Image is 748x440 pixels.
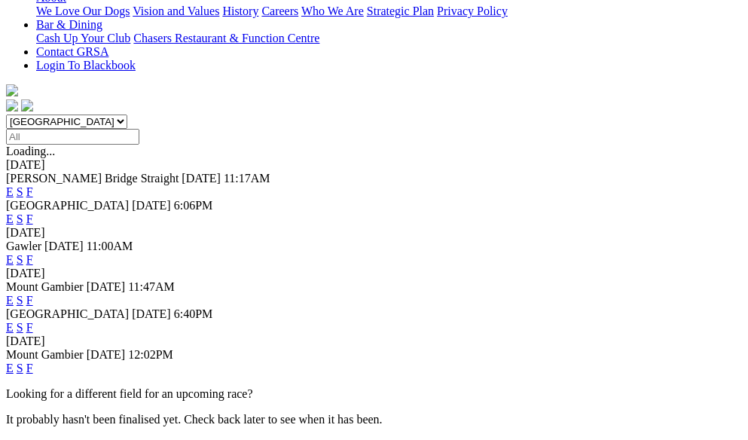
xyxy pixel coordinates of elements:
partial: It probably hasn't been finalised yet. Check back later to see when it has been. [6,413,383,426]
span: 12:02PM [128,348,173,361]
a: F [26,321,33,334]
a: E [6,294,14,307]
span: 11:47AM [128,280,175,293]
a: F [26,362,33,374]
a: F [26,253,33,266]
p: Looking for a different field for an upcoming race? [6,387,742,401]
span: [PERSON_NAME] Bridge Straight [6,172,179,185]
a: Bar & Dining [36,18,102,31]
a: S [17,212,23,225]
a: E [6,362,14,374]
a: Privacy Policy [437,5,508,17]
img: twitter.svg [21,99,33,112]
a: F [26,185,33,198]
span: Mount Gambier [6,348,84,361]
a: Cash Up Your Club [36,32,130,44]
span: [GEOGRAPHIC_DATA] [6,307,129,320]
a: F [26,212,33,225]
a: Strategic Plan [367,5,434,17]
a: E [6,321,14,334]
div: [DATE] [6,267,742,280]
span: [DATE] [44,240,84,252]
span: 11:17AM [224,172,270,185]
div: [DATE] [6,335,742,348]
span: Mount Gambier [6,280,84,293]
a: We Love Our Dogs [36,5,130,17]
span: [DATE] [87,280,126,293]
img: facebook.svg [6,99,18,112]
input: Select date [6,129,139,145]
span: [GEOGRAPHIC_DATA] [6,199,129,212]
span: 11:00AM [87,240,133,252]
div: About [36,5,742,18]
a: E [6,253,14,266]
a: F [26,294,33,307]
span: [DATE] [182,172,221,185]
img: logo-grsa-white.png [6,84,18,96]
a: S [17,185,23,198]
div: Bar & Dining [36,32,742,45]
a: E [6,185,14,198]
a: Vision and Values [133,5,219,17]
a: S [17,253,23,266]
div: [DATE] [6,158,742,172]
a: Login To Blackbook [36,59,136,72]
a: History [222,5,258,17]
span: 6:06PM [174,199,213,212]
a: Chasers Restaurant & Function Centre [133,32,319,44]
a: S [17,294,23,307]
a: S [17,362,23,374]
span: [DATE] [132,307,171,320]
a: Who We Are [301,5,364,17]
a: S [17,321,23,334]
span: Gawler [6,240,41,252]
a: Careers [261,5,298,17]
div: [DATE] [6,226,742,240]
span: [DATE] [87,348,126,361]
a: E [6,212,14,225]
a: Contact GRSA [36,45,108,58]
span: [DATE] [132,199,171,212]
span: Loading... [6,145,55,157]
span: 6:40PM [174,307,213,320]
